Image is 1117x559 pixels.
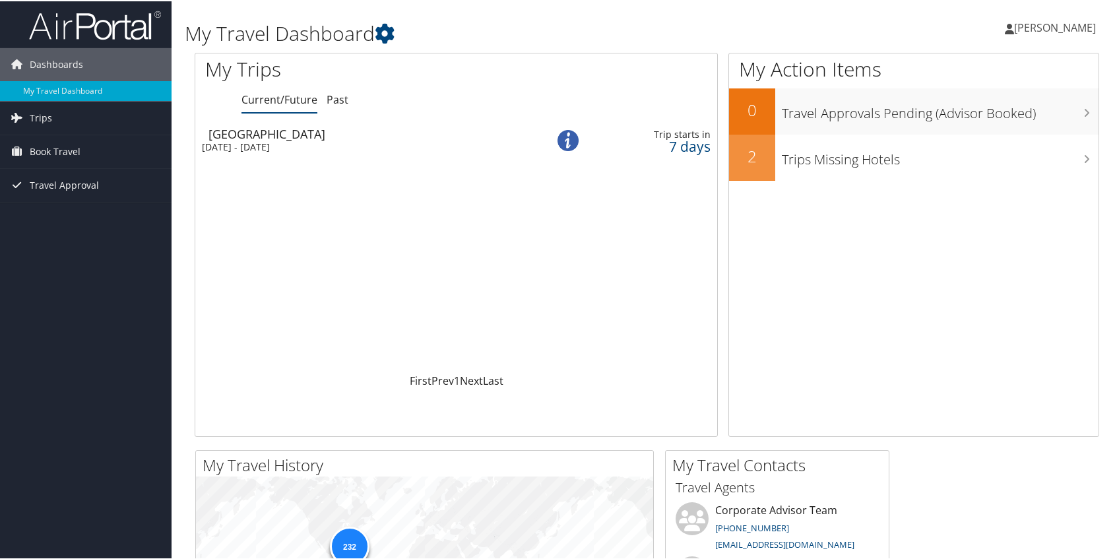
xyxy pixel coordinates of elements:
[729,98,775,120] h2: 0
[327,91,348,106] a: Past
[454,372,460,387] a: 1
[202,140,520,152] div: [DATE] - [DATE]
[410,372,431,387] a: First
[30,100,52,133] span: Trips
[185,18,801,46] h1: My Travel Dashboard
[604,127,711,139] div: Trip starts in
[30,47,83,80] span: Dashboards
[483,372,503,387] a: Last
[729,54,1099,82] h1: My Action Items
[672,453,889,475] h2: My Travel Contacts
[460,372,483,387] a: Next
[558,129,579,150] img: alert-flat-solid-info.png
[715,521,789,533] a: [PHONE_NUMBER]
[431,372,454,387] a: Prev
[205,54,490,82] h1: My Trips
[676,477,879,496] h3: Travel Agents
[782,96,1099,121] h3: Travel Approvals Pending (Advisor Booked)
[1005,7,1109,46] a: [PERSON_NAME]
[729,133,1099,180] a: 2Trips Missing Hotels
[29,9,161,40] img: airportal-logo.png
[208,127,527,139] div: [GEOGRAPHIC_DATA]
[782,143,1099,168] h3: Trips Missing Hotels
[30,134,80,167] span: Book Travel
[241,91,317,106] a: Current/Future
[669,501,885,555] li: Corporate Advisor Team
[729,144,775,166] h2: 2
[1014,19,1096,34] span: [PERSON_NAME]
[30,168,99,201] span: Travel Approval
[715,537,854,549] a: [EMAIL_ADDRESS][DOMAIN_NAME]
[729,87,1099,133] a: 0Travel Approvals Pending (Advisor Booked)
[203,453,653,475] h2: My Travel History
[604,139,711,151] div: 7 days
